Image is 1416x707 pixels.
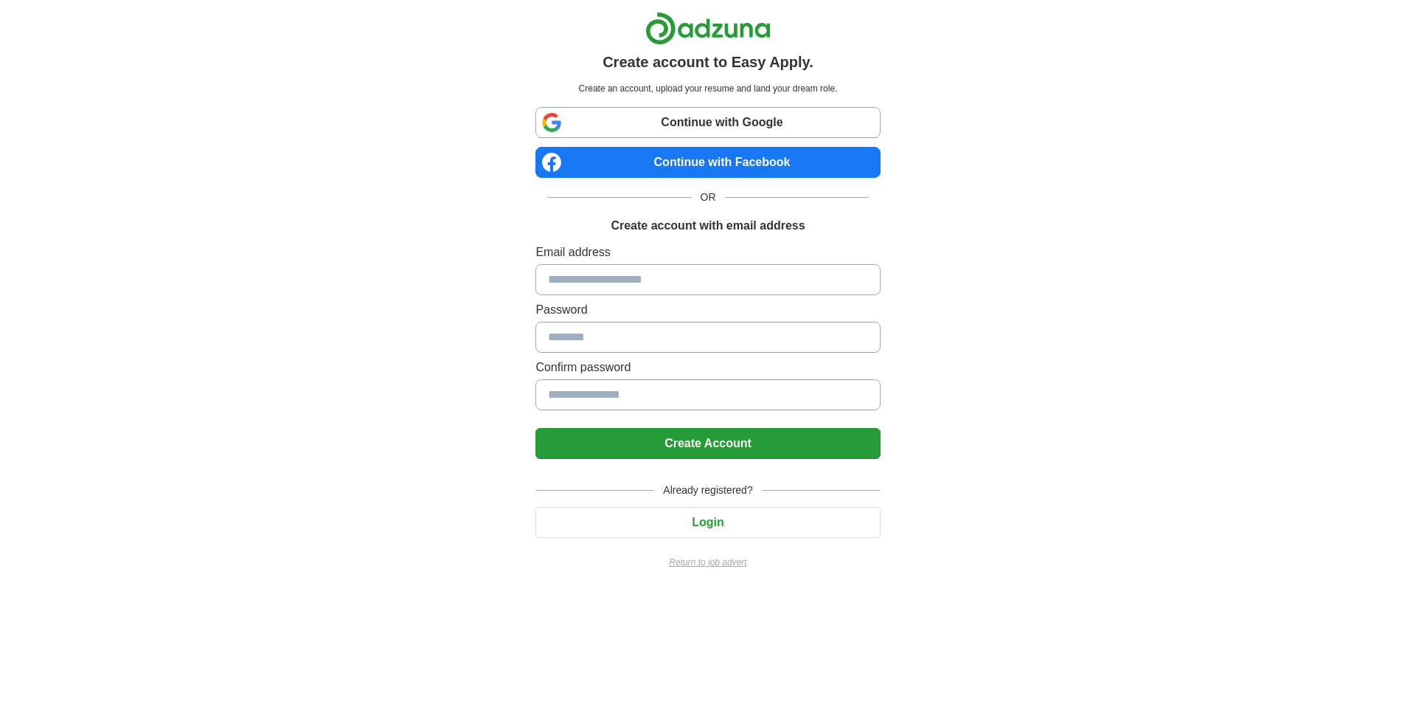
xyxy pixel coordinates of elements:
[535,556,880,569] a: Return to job advert
[611,217,805,235] h1: Create account with email address
[535,359,880,376] label: Confirm password
[535,507,880,538] button: Login
[645,12,771,45] img: Adzuna logo
[535,301,880,319] label: Password
[603,51,813,73] h1: Create account to Easy Apply.
[535,244,880,261] label: Email address
[538,82,877,95] p: Create an account, upload your resume and land your dream role.
[654,483,761,498] span: Already registered?
[535,147,880,178] a: Continue with Facebook
[692,190,725,205] span: OR
[535,107,880,138] a: Continue with Google
[535,428,880,459] button: Create Account
[535,516,880,528] a: Login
